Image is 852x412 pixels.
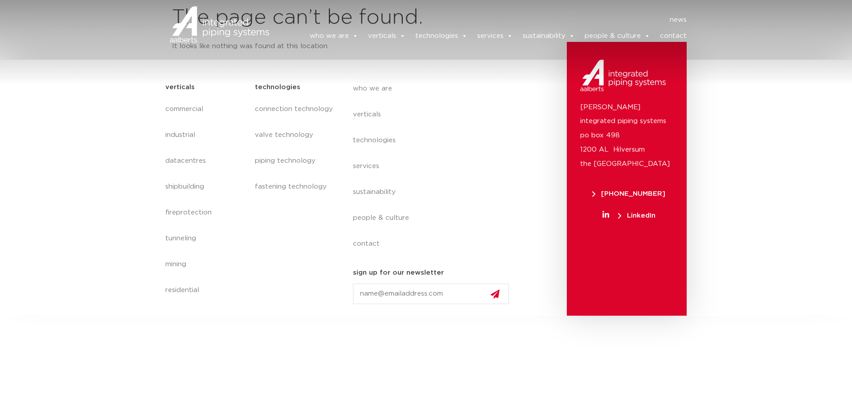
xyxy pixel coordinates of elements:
a: commercial [165,96,246,122]
a: people & culture [585,27,650,45]
a: shipbuilding [165,174,246,200]
a: connection technology [255,96,335,122]
a: tunneling [165,226,246,251]
a: people & culture [353,205,516,231]
a: sustainability [353,179,516,205]
img: send.svg [491,289,500,299]
nav: Menu [282,13,687,27]
h5: verticals [165,80,195,95]
a: LinkedIn [580,212,678,219]
a: verticals [353,102,516,128]
a: industrial [165,122,246,148]
span: [PHONE_NUMBER] [592,190,665,197]
nav: Menu [165,96,246,303]
a: residential [165,277,246,303]
a: who we are [310,27,358,45]
span: LinkedIn [618,212,655,219]
a: fastening technology [255,174,335,200]
a: verticals [368,27,406,45]
a: contact [660,27,687,45]
a: mining [165,251,246,277]
a: piping technology [255,148,335,174]
a: technologies [353,128,516,153]
nav: Menu [255,96,335,200]
a: valve technology [255,122,335,148]
input: name@emailaddress.com [353,284,509,304]
a: services [477,27,513,45]
nav: Menu [353,76,516,257]
a: datacentres [165,148,246,174]
a: who we are [353,76,516,102]
a: fireprotection [165,200,246,226]
a: news [670,13,687,27]
a: sustainability [523,27,575,45]
a: [PHONE_NUMBER] [580,190,678,197]
a: technologies [415,27,467,45]
p: [PERSON_NAME] integrated piping systems po box 498 1200 AL Hilversum the [GEOGRAPHIC_DATA] [580,100,673,172]
h5: technologies [255,80,300,95]
h5: sign up for our newsletter [353,266,444,280]
a: contact [353,231,516,257]
a: services [353,153,516,179]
